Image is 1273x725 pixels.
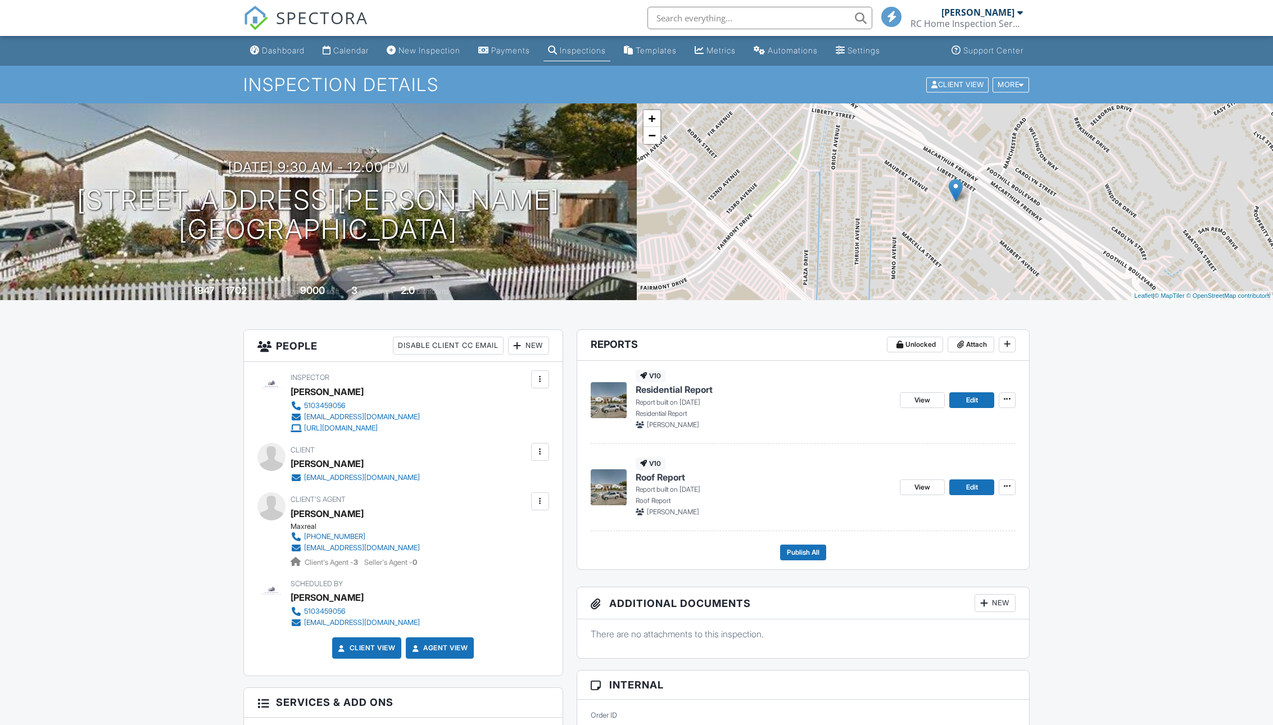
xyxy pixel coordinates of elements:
[398,46,460,55] div: New Inspection
[947,40,1028,61] a: Support Center
[225,284,247,296] div: 1702
[304,543,420,552] div: [EMAIL_ADDRESS][DOMAIN_NAME]
[291,455,364,472] div: [PERSON_NAME]
[848,46,880,55] div: Settings
[291,606,420,617] a: 5103459056
[351,284,357,296] div: 3
[975,594,1016,612] div: New
[1186,292,1270,299] a: © OpenStreetMap contributors
[619,40,681,61] a: Templates
[644,127,660,144] a: Zoom out
[275,287,298,296] span: Lot Size
[291,411,420,423] a: [EMAIL_ADDRESS][DOMAIN_NAME]
[327,287,341,296] span: sq.ft.
[910,18,1023,29] div: RC Home Inspection Services Inc.
[963,46,1023,55] div: Support Center
[647,7,872,29] input: Search everything...
[925,80,991,88] a: Client View
[291,423,420,434] a: [URL][DOMAIN_NAME]
[560,46,606,55] div: Inspections
[333,46,369,55] div: Calendar
[304,424,378,433] div: [URL][DOMAIN_NAME]
[474,40,534,61] a: Payments
[941,7,1014,18] div: [PERSON_NAME]
[591,628,1016,640] p: There are no attachments to this inspection.
[244,330,563,362] h3: People
[291,383,364,400] div: [PERSON_NAME]
[300,284,325,296] div: 9000
[393,337,504,355] div: Disable Client CC Email
[831,40,885,61] a: Settings
[354,558,358,567] strong: 3
[359,287,390,296] span: bedrooms
[291,522,429,531] div: Maxreal
[706,46,736,55] div: Metrics
[291,542,420,554] a: [EMAIL_ADDRESS][DOMAIN_NAME]
[364,558,417,567] span: Seller's Agent -
[291,579,343,588] span: Scheduled By
[291,446,315,454] span: Client
[636,46,677,55] div: Templates
[304,607,346,616] div: 5103459056
[577,670,1030,700] h3: Internal
[304,401,346,410] div: 5103459056
[304,618,420,627] div: [EMAIL_ADDRESS][DOMAIN_NAME]
[416,287,449,296] span: bathrooms
[291,373,329,382] span: Inspector
[318,40,373,61] a: Calendar
[228,160,409,175] h3: [DATE] 9:30 am - 12:00 pm
[1134,292,1153,299] a: Leaflet
[291,495,346,504] span: Client's Agent
[77,185,560,245] h1: [STREET_ADDRESS][PERSON_NAME] [GEOGRAPHIC_DATA]
[291,472,420,483] a: [EMAIL_ADDRESS][DOMAIN_NAME]
[193,284,215,296] div: 1947
[577,587,1030,619] h3: Additional Documents
[304,473,420,482] div: [EMAIL_ADDRESS][DOMAIN_NAME]
[248,287,264,296] span: sq. ft.
[291,400,420,411] a: 5103459056
[305,558,360,567] span: Client's Agent -
[591,710,617,720] label: Order ID
[291,617,420,628] a: [EMAIL_ADDRESS][DOMAIN_NAME]
[246,40,309,61] a: Dashboard
[993,77,1029,92] div: More
[291,531,420,542] a: [PHONE_NUMBER]
[690,40,740,61] a: Metrics
[243,15,368,39] a: SPECTORA
[336,642,396,654] a: Client View
[262,46,305,55] div: Dashboard
[1154,292,1185,299] a: © MapTiler
[401,284,415,296] div: 2.0
[410,642,468,654] a: Agent View
[244,688,563,717] h3: Services & Add ons
[1131,291,1273,301] div: |
[543,40,610,61] a: Inspections
[304,413,420,422] div: [EMAIL_ADDRESS][DOMAIN_NAME]
[926,77,989,92] div: Client View
[179,287,192,296] span: Built
[243,75,1030,94] h1: Inspection Details
[276,6,368,29] span: SPECTORA
[291,505,364,522] a: [PERSON_NAME]
[768,46,818,55] div: Automations
[644,110,660,127] a: Zoom in
[304,532,365,541] div: [PHONE_NUMBER]
[749,40,822,61] a: Automations (Basic)
[291,589,364,606] div: [PERSON_NAME]
[413,558,417,567] strong: 0
[382,40,465,61] a: New Inspection
[491,46,530,55] div: Payments
[243,6,268,30] img: The Best Home Inspection Software - Spectora
[508,337,549,355] div: New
